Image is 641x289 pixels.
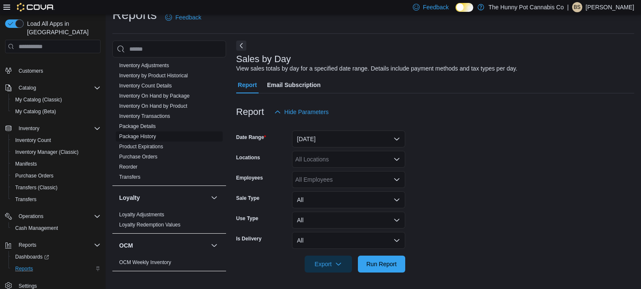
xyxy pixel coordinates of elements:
[15,211,101,221] span: Operations
[209,193,219,203] button: Loyalty
[572,2,582,12] div: Brandon Saltzman
[119,123,156,130] span: Package Details
[12,95,101,105] span: My Catalog (Classic)
[358,256,405,273] button: Run Report
[119,259,171,266] span: OCM Weekly Inventory
[8,194,104,205] button: Transfers
[2,64,104,76] button: Customers
[2,123,104,134] button: Inventory
[271,104,332,120] button: Hide Parameters
[119,211,164,218] span: Loyalty Adjustments
[12,135,101,145] span: Inventory Count
[112,257,226,271] div: OCM
[15,108,56,115] span: My Catalog (Beta)
[12,106,101,117] span: My Catalog (Beta)
[209,240,219,251] button: OCM
[15,265,33,272] span: Reports
[236,107,264,117] h3: Report
[112,60,226,185] div: Inventory
[8,222,104,234] button: Cash Management
[574,2,581,12] span: BS
[8,182,104,194] button: Transfers (Classic)
[119,241,207,250] button: OCM
[423,3,449,11] span: Feedback
[2,239,104,251] button: Reports
[8,94,104,106] button: My Catalog (Classic)
[119,113,170,119] a: Inventory Transactions
[366,260,397,268] span: Run Report
[12,135,55,145] a: Inventory Count
[8,106,104,117] button: My Catalog (Beta)
[15,225,58,232] span: Cash Management
[15,65,101,76] span: Customers
[12,183,61,193] a: Transfers (Classic)
[17,3,55,11] img: Cova
[12,171,101,181] span: Purchase Orders
[8,146,104,158] button: Inventory Manager (Classic)
[236,134,266,141] label: Date Range
[236,54,291,64] h3: Sales by Day
[12,159,40,169] a: Manifests
[292,191,405,208] button: All
[292,131,405,147] button: [DATE]
[305,256,352,273] button: Export
[236,174,263,181] label: Employees
[119,241,133,250] h3: OCM
[236,235,262,242] label: Is Delivery
[119,154,158,160] a: Purchase Orders
[15,123,43,134] button: Inventory
[119,123,156,129] a: Package Details
[12,147,101,157] span: Inventory Manager (Classic)
[12,147,82,157] a: Inventory Manager (Classic)
[15,240,40,250] button: Reports
[238,76,257,93] span: Report
[119,212,164,218] a: Loyalty Adjustments
[236,215,258,222] label: Use Type
[292,212,405,229] button: All
[112,210,226,233] div: Loyalty
[15,172,54,179] span: Purchase Orders
[2,210,104,222] button: Operations
[15,149,79,155] span: Inventory Manager (Classic)
[19,85,36,91] span: Catalog
[488,2,564,12] p: The Hunny Pot Cannabis Co
[119,164,137,170] a: Reorder
[15,96,62,103] span: My Catalog (Classic)
[15,196,36,203] span: Transfers
[19,213,44,220] span: Operations
[12,194,101,204] span: Transfers
[119,93,190,99] a: Inventory On Hand by Package
[119,153,158,160] span: Purchase Orders
[15,211,47,221] button: Operations
[393,176,400,183] button: Open list of options
[12,171,57,181] a: Purchase Orders
[119,113,170,120] span: Inventory Transactions
[15,123,101,134] span: Inventory
[12,95,65,105] a: My Catalog (Classic)
[119,259,171,265] a: OCM Weekly Inventory
[393,156,400,163] button: Open list of options
[119,103,187,109] a: Inventory On Hand by Product
[12,264,101,274] span: Reports
[175,13,201,22] span: Feedback
[112,6,157,23] h1: Reports
[236,195,259,202] label: Sale Type
[119,144,163,150] a: Product Expirations
[119,134,156,139] a: Package History
[12,183,101,193] span: Transfers (Classic)
[19,242,36,248] span: Reports
[119,62,169,69] span: Inventory Adjustments
[8,134,104,146] button: Inventory Count
[12,264,36,274] a: Reports
[292,232,405,249] button: All
[456,3,473,12] input: Dark Mode
[236,64,518,73] div: View sales totals by day for a specified date range. Details include payment methods and tax type...
[8,263,104,275] button: Reports
[15,83,101,93] span: Catalog
[119,194,207,202] button: Loyalty
[19,125,39,132] span: Inventory
[15,66,46,76] a: Customers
